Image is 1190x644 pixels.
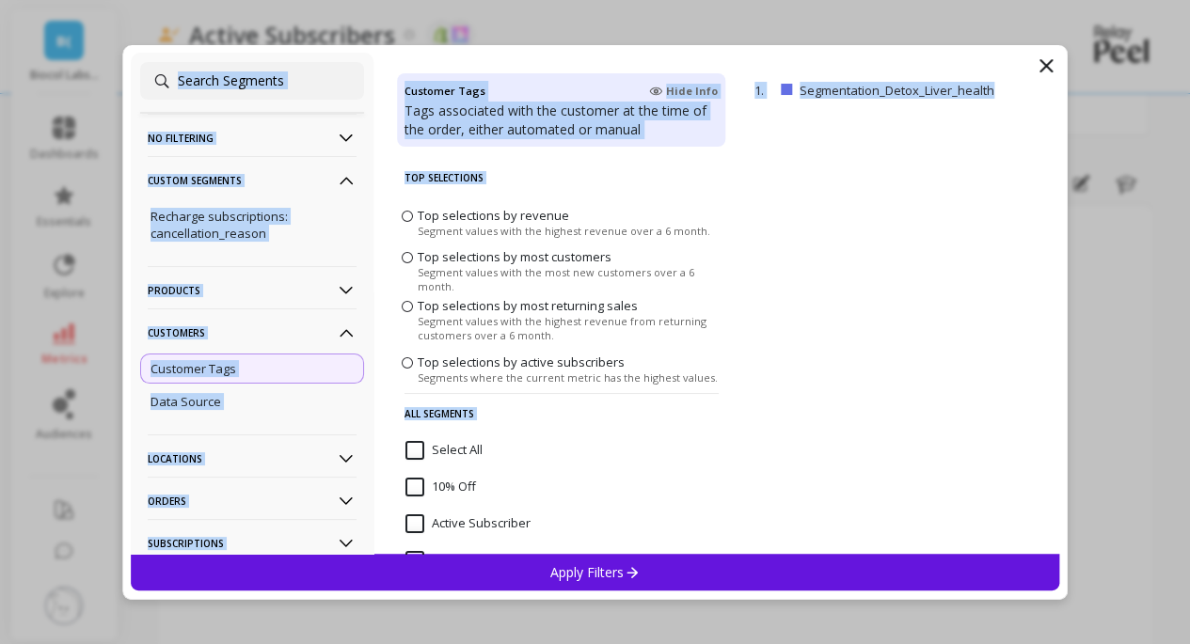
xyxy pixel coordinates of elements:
[151,393,221,410] p: Data Source
[418,369,718,384] span: Segments where the current metric has the highest values.
[405,158,719,197] p: Top Selections
[418,248,611,265] span: Top selections by most customers
[418,297,638,314] span: Top selections by most returning sales
[405,81,485,102] h4: Customer Tags
[800,82,1021,99] p: Segmentation_Detox_Liver_health
[140,62,364,100] input: Search Segments
[151,360,236,377] p: Customer Tags
[148,477,357,525] p: Orders
[418,353,625,369] span: Top selections by active subscribers
[148,434,357,482] p: Locations
[148,308,357,356] p: Customers
[151,208,354,242] p: Recharge subscriptions: cancellation_reason
[405,393,719,433] p: All Segments
[550,563,640,581] p: Apply Filters
[405,102,718,139] p: Tags associated with the customer at the time of the order, either automated or manual
[148,266,357,314] p: Products
[418,206,569,223] span: Top selections by revenue
[405,514,531,533] span: Active Subscriber
[418,314,722,342] span: Segment values with the highest revenue from returning customers over a 6 month.
[649,84,718,99] span: Hide Info
[418,223,710,237] span: Segment values with the highest revenue over a 6 month.
[148,156,357,204] p: Custom Segments
[405,478,476,496] span: 10% Off
[148,114,357,162] p: No filtering
[754,82,773,99] p: 1.
[405,551,586,570] span: Active product subscription
[418,265,722,293] span: Segment values with the most new customers over a 6 month.
[405,441,483,460] span: Select All
[148,519,357,567] p: Subscriptions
